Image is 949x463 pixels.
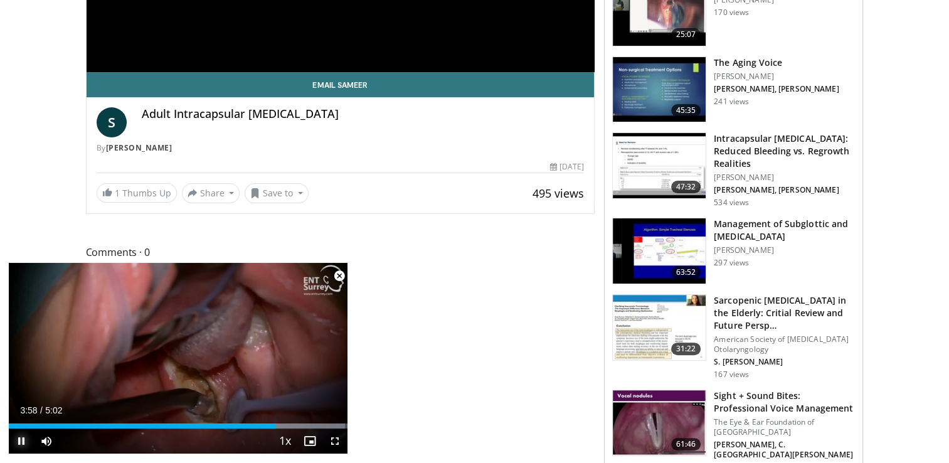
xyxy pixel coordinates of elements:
a: Email Sameer [87,72,595,97]
span: 3:58 [20,405,37,415]
a: 47:32 Intracapsular [MEDICAL_DATA]: Reduced Bleeding vs. Regrowth Realities [PERSON_NAME] [PERSON... [612,132,855,208]
div: [DATE] [550,161,584,173]
button: Save to [245,183,309,203]
div: Progress Bar [9,423,347,428]
button: Playback Rate [272,428,297,454]
h3: Management of Subglottic and [MEDICAL_DATA] [714,218,855,243]
img: a0c7f855-7acf-46f0-863f-0188d0947a94.150x105_q85_crop-smart_upscale.jpg [613,390,706,455]
h3: Intracapsular [MEDICAL_DATA]: Reduced Bleeding vs. Regrowth Realities [714,132,855,170]
span: 5:02 [45,405,62,415]
span: 63:52 [671,266,701,279]
span: 25:07 [671,28,701,41]
p: 167 views [714,370,749,380]
p: 297 views [714,258,749,268]
button: Pause [9,428,34,454]
video-js: Video Player [9,263,347,454]
p: [PERSON_NAME], [PERSON_NAME] [714,84,839,94]
img: 2e9c9f57-7e31-4b4b-850e-1013f65a3195.150x105_q85_crop-smart_upscale.jpg [613,133,706,198]
p: [PERSON_NAME] [714,245,855,255]
h3: Sight + Sound Bites: Professional Voice Management [714,390,855,415]
button: Mute [34,428,59,454]
h4: Adult Intracapsular [MEDICAL_DATA] [142,107,585,121]
span: 1 [115,187,120,199]
p: [PERSON_NAME] [714,173,855,183]
div: By [97,142,585,154]
p: [PERSON_NAME], [PERSON_NAME] [714,185,855,195]
a: S [97,107,127,137]
p: The Eye & Ear Foundation of [GEOGRAPHIC_DATA] [714,417,855,437]
button: Share [182,183,240,203]
span: 47:32 [671,181,701,193]
p: [PERSON_NAME] [714,72,839,82]
p: 534 views [714,198,749,208]
span: / [40,405,43,415]
span: 31:22 [671,343,701,355]
a: 45:35 The Aging Voice [PERSON_NAME] [PERSON_NAME], [PERSON_NAME] 241 views [612,56,855,123]
p: American Society of [MEDICAL_DATA] Otolaryngology [714,334,855,354]
p: 170 views [714,8,749,18]
span: 61:46 [671,438,701,450]
h3: The Aging Voice [714,56,839,69]
span: 495 views [533,186,584,201]
a: 63:52 Management of Subglottic and [MEDICAL_DATA] [PERSON_NAME] 297 views [612,218,855,284]
p: S. [PERSON_NAME] [714,357,855,367]
button: Close [327,263,352,289]
a: 31:22 Sarcopenic [MEDICAL_DATA] in the Elderly: Critial Review and Future Persp… American Society... [612,294,855,380]
h3: Sarcopenic [MEDICAL_DATA] in the Elderly: Critial Review and Future Persp… [714,294,855,332]
span: Comments 0 [86,244,595,260]
p: 241 views [714,97,749,107]
p: [PERSON_NAME], C. [GEOGRAPHIC_DATA][PERSON_NAME] [714,440,855,460]
img: b62d7484-f16f-461d-95e7-4d6f44fc5ce1.150x105_q85_crop-smart_upscale.jpg [613,57,706,122]
button: Fullscreen [322,428,347,454]
span: 45:35 [671,104,701,117]
img: cb1d77d8-1a12-4df9-a1cc-d4ddaf11d2f4.150x105_q85_crop-smart_upscale.jpg [613,218,706,284]
img: 7469a228-55e1-4fe6-94ba-a32bba80f368.150x105_q85_crop-smart_upscale.jpg [613,295,706,360]
button: Enable picture-in-picture mode [297,428,322,454]
a: 1 Thumbs Up [97,183,177,203]
a: [PERSON_NAME] [106,142,172,153]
